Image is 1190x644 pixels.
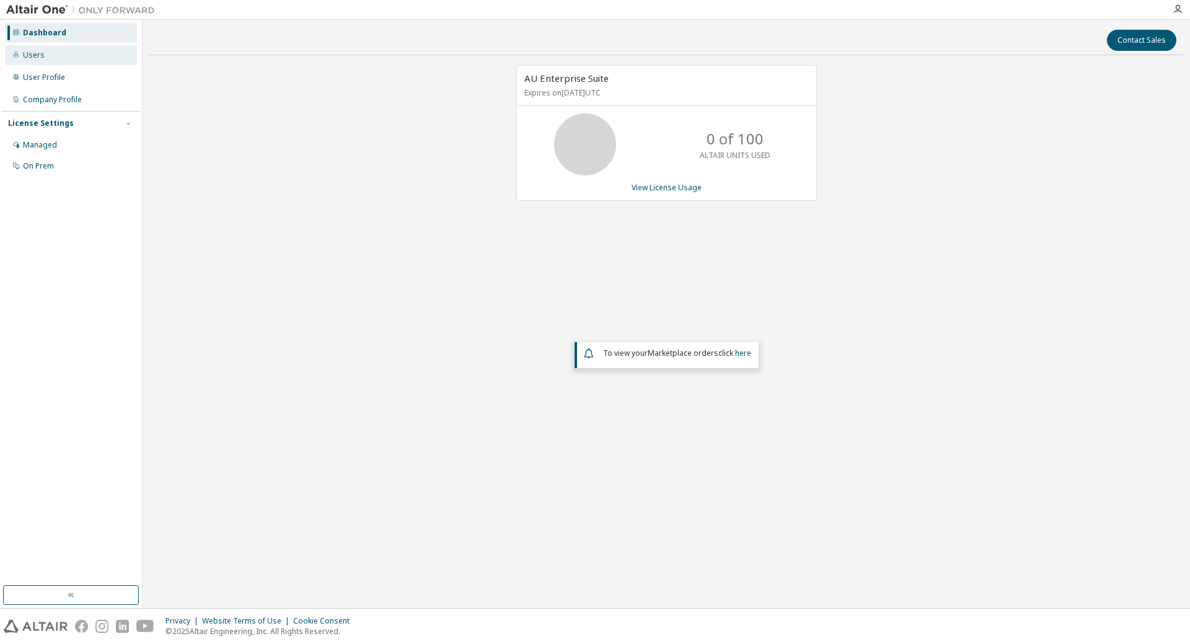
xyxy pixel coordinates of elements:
[1107,30,1176,51] button: Contact Sales
[23,28,66,38] div: Dashboard
[136,620,154,633] img: youtube.svg
[293,616,357,626] div: Cookie Consent
[95,620,108,633] img: instagram.svg
[6,4,161,16] img: Altair One
[524,87,806,98] p: Expires on [DATE] UTC
[524,72,609,84] span: AU Enterprise Suite
[23,95,82,105] div: Company Profile
[23,140,57,150] div: Managed
[202,616,293,626] div: Website Terms of Use
[735,348,751,358] a: here
[707,128,764,149] p: 0 of 100
[603,348,751,358] span: To view your click
[75,620,88,633] img: facebook.svg
[632,182,702,193] a: View License Usage
[648,348,718,358] em: Marketplace orders
[8,118,74,128] div: License Settings
[23,161,54,171] div: On Prem
[165,616,202,626] div: Privacy
[23,50,45,60] div: Users
[116,620,129,633] img: linkedin.svg
[700,150,770,161] p: ALTAIR UNITS USED
[165,626,357,637] p: © 2025 Altair Engineering, Inc. All Rights Reserved.
[4,620,68,633] img: altair_logo.svg
[23,73,65,82] div: User Profile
